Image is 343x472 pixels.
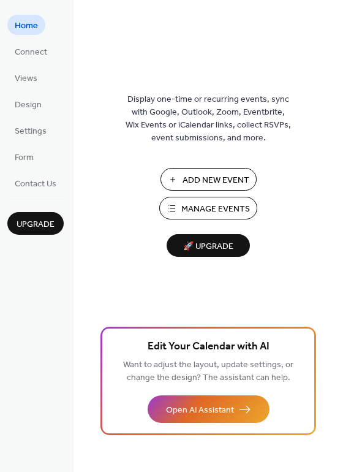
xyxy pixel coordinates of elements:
[7,120,54,140] a: Settings
[148,338,269,356] span: Edit Your Calendar with AI
[7,41,55,61] a: Connect
[15,20,38,32] span: Home
[174,238,243,255] span: 🚀 Upgrade
[183,174,249,187] span: Add New Event
[167,234,250,257] button: 🚀 Upgrade
[159,197,257,219] button: Manage Events
[15,72,37,85] span: Views
[126,93,291,145] span: Display one-time or recurring events, sync with Google, Outlook, Zoom, Eventbrite, Wix Events or ...
[17,218,55,231] span: Upgrade
[181,203,250,216] span: Manage Events
[7,15,45,35] a: Home
[123,357,293,386] span: Want to adjust the layout, update settings, or change the design? The assistant can help.
[7,173,64,193] a: Contact Us
[148,395,269,423] button: Open AI Assistant
[15,151,34,164] span: Form
[166,404,234,417] span: Open AI Assistant
[15,178,56,191] span: Contact Us
[15,99,42,112] span: Design
[7,212,64,235] button: Upgrade
[160,168,257,191] button: Add New Event
[7,94,49,114] a: Design
[7,67,45,88] a: Views
[15,125,47,138] span: Settings
[15,46,47,59] span: Connect
[7,147,41,167] a: Form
